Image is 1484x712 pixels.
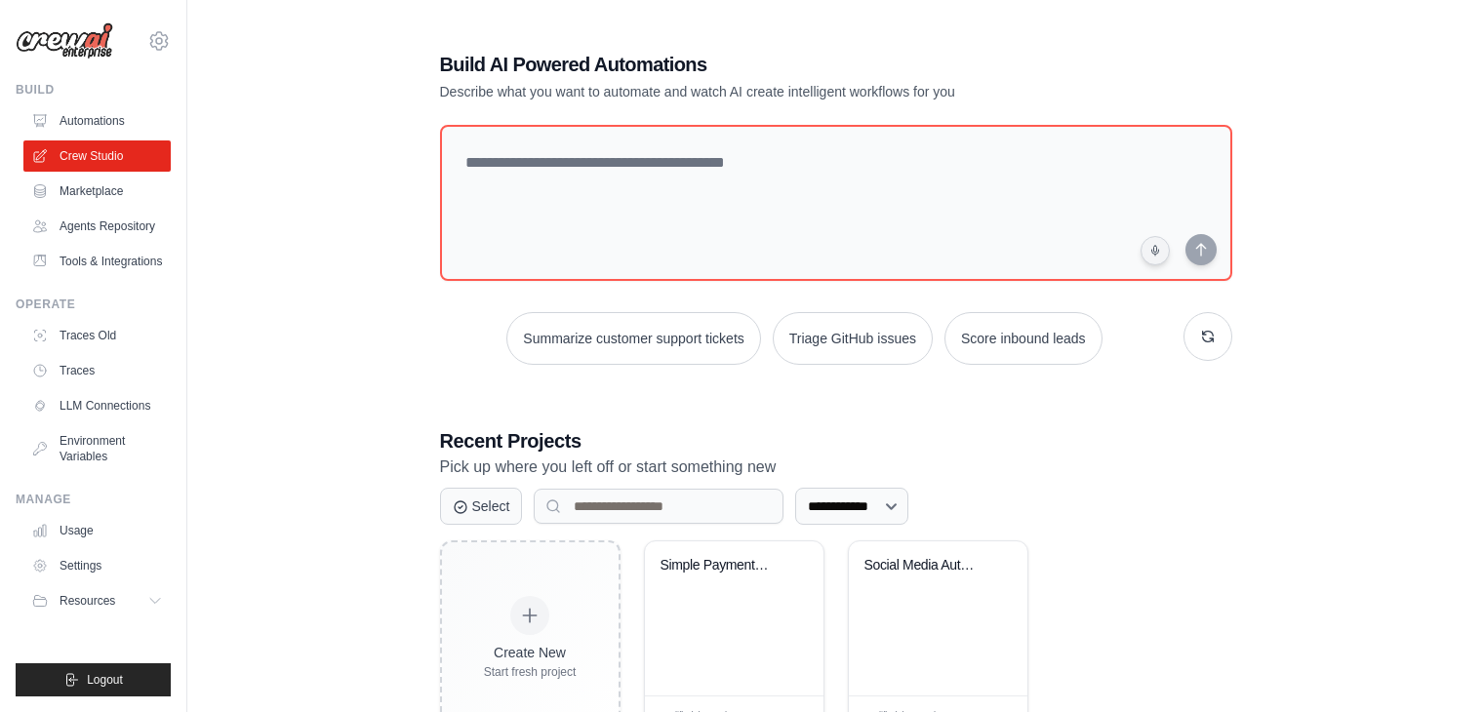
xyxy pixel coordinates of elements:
[16,663,171,696] button: Logout
[773,312,933,365] button: Triage GitHub issues
[16,82,171,98] div: Build
[16,297,171,312] div: Operate
[23,140,171,172] a: Crew Studio
[23,390,171,421] a: LLM Connections
[484,643,577,662] div: Create New
[16,22,113,59] img: Logo
[440,51,1096,78] h1: Build AI Powered Automations
[944,312,1103,365] button: Score inbound leads
[23,320,171,351] a: Traces Old
[87,672,123,688] span: Logout
[440,82,1096,101] p: Describe what you want to automate and watch AI create intelligent workflows for you
[484,664,577,680] div: Start fresh project
[864,557,983,574] div: Social Media Automation Hub
[23,355,171,386] a: Traces
[23,550,171,581] a: Settings
[440,455,1232,480] p: Pick up where you left off or start something new
[23,585,171,616] button: Resources
[23,176,171,207] a: Marketplace
[23,425,171,472] a: Environment Variables
[506,312,760,365] button: Summarize customer support tickets
[1183,312,1232,361] button: Get new suggestions
[23,515,171,546] a: Usage
[23,105,171,137] a: Automations
[661,557,779,574] div: Simple Payment Website Builder
[23,211,171,242] a: Agents Repository
[16,492,171,507] div: Manage
[23,246,171,277] a: Tools & Integrations
[1141,236,1170,265] button: Click to speak your automation idea
[60,593,115,609] span: Resources
[440,427,1232,455] h3: Recent Projects
[440,488,523,525] button: Select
